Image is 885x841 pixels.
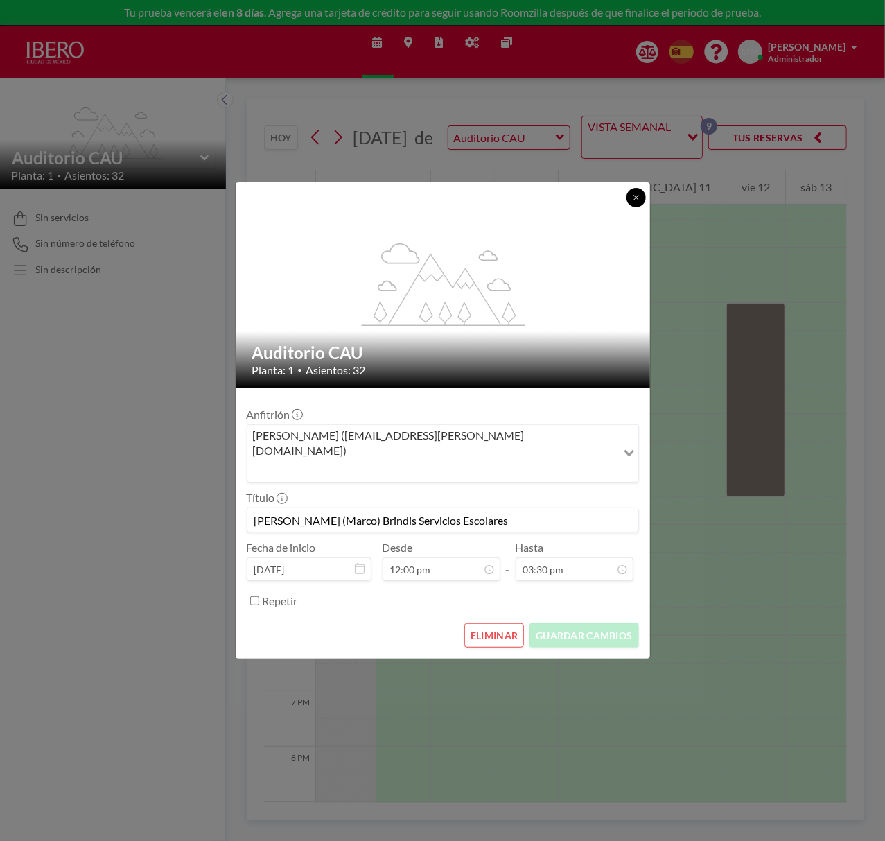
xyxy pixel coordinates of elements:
[247,425,638,483] div: Search for option
[516,541,544,555] label: Hasta
[361,242,525,325] g: flex-grow: 1.2;
[506,546,510,576] span: -
[464,623,524,648] button: ELIMINAR
[250,428,614,459] span: [PERSON_NAME] ([EMAIL_ADDRESS][PERSON_NAME][DOMAIN_NAME])
[247,541,316,555] label: Fecha de inicio
[252,343,635,363] h2: Auditorio CAU
[247,508,638,532] input: (Sin título)
[247,408,301,422] label: Anfitrión
[298,365,303,375] span: •
[252,363,295,377] span: Planta: 1
[263,594,298,608] label: Repetir
[529,623,638,648] button: GUARDAR CAMBIOS
[383,541,413,555] label: Desde
[247,491,286,505] label: Título
[306,363,366,377] span: Asientos: 32
[249,461,615,479] input: Search for option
